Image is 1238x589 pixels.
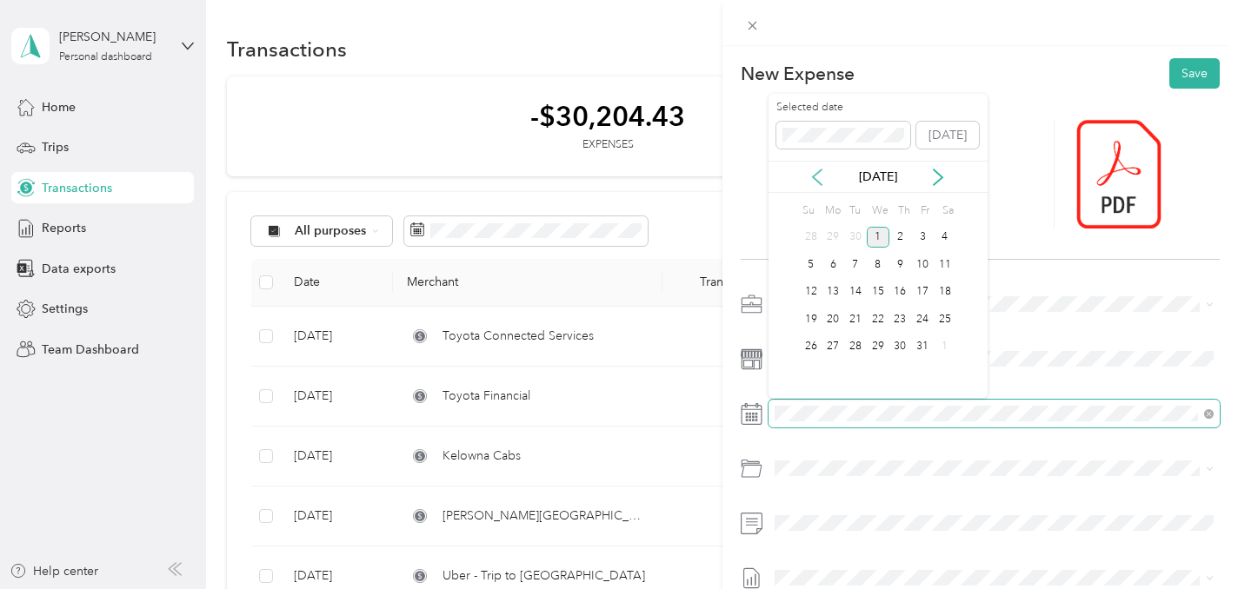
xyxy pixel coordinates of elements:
[869,199,889,223] div: We
[889,308,912,330] div: 23
[889,336,912,358] div: 30
[867,308,889,330] div: 22
[917,199,934,223] div: Fr
[867,336,889,358] div: 29
[916,122,979,149] button: [DATE]
[889,281,912,303] div: 16
[911,227,934,248] div: 3
[822,199,841,223] div: Mo
[822,254,844,275] div: 6
[842,168,915,186] p: [DATE]
[844,336,867,358] div: 28
[867,254,889,275] div: 8
[822,336,844,358] div: 27
[911,308,934,330] div: 24
[741,62,855,86] p: New Expense
[867,227,889,248] div: 1
[867,281,889,303] div: 15
[844,227,867,248] div: 30
[844,308,867,330] div: 21
[889,254,912,275] div: 9
[911,281,934,303] div: 17
[895,199,911,223] div: Th
[934,227,956,248] div: 4
[934,308,956,330] div: 25
[800,227,822,248] div: 28
[800,199,816,223] div: Su
[940,199,956,223] div: Sa
[1169,58,1220,89] button: Save
[800,308,822,330] div: 19
[934,281,956,303] div: 18
[1141,492,1238,589] iframe: Everlance-gr Chat Button Frame
[847,199,863,223] div: Tu
[822,227,844,248] div: 29
[844,254,867,275] div: 7
[822,281,844,303] div: 13
[822,308,844,330] div: 20
[800,281,822,303] div: 12
[800,336,822,358] div: 26
[911,254,934,275] div: 10
[934,336,956,358] div: 1
[800,254,822,275] div: 5
[776,100,910,116] label: Selected date
[911,336,934,358] div: 31
[934,254,956,275] div: 11
[844,281,867,303] div: 14
[889,227,912,248] div: 2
